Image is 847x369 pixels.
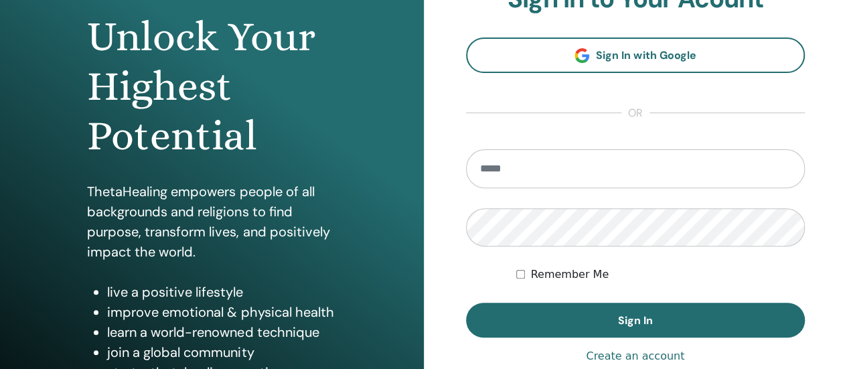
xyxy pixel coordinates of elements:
a: Sign In with Google [466,38,805,73]
span: or [621,105,649,121]
h1: Unlock Your Highest Potential [87,12,336,161]
button: Sign In [466,303,805,338]
span: Sign In with Google [596,48,696,62]
span: Sign In [618,313,653,327]
li: learn a world-renowned technique [107,322,336,342]
li: improve emotional & physical health [107,302,336,322]
label: Remember Me [530,267,609,283]
a: Create an account [586,348,684,364]
li: live a positive lifestyle [107,282,336,302]
div: Keep me authenticated indefinitely or until I manually logout [516,267,805,283]
li: join a global community [107,342,336,362]
p: ThetaHealing empowers people of all backgrounds and religions to find purpose, transform lives, a... [87,181,336,262]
